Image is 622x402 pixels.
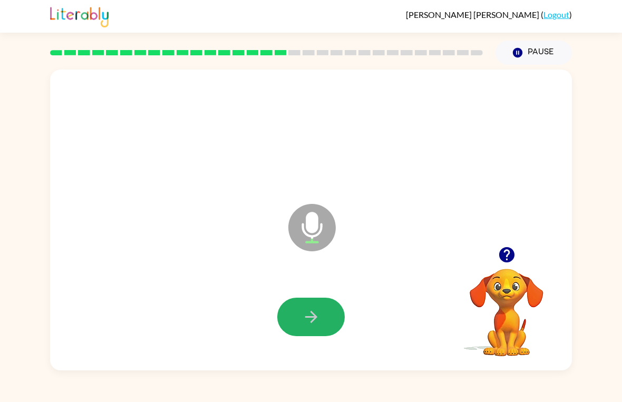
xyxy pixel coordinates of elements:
video: Your browser must support playing .mp4 files to use Literably. Please try using another browser. [454,252,559,358]
button: Pause [495,41,572,65]
img: Literably [50,4,109,27]
a: Logout [543,9,569,19]
span: [PERSON_NAME] [PERSON_NAME] [406,9,541,19]
div: ( ) [406,9,572,19]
